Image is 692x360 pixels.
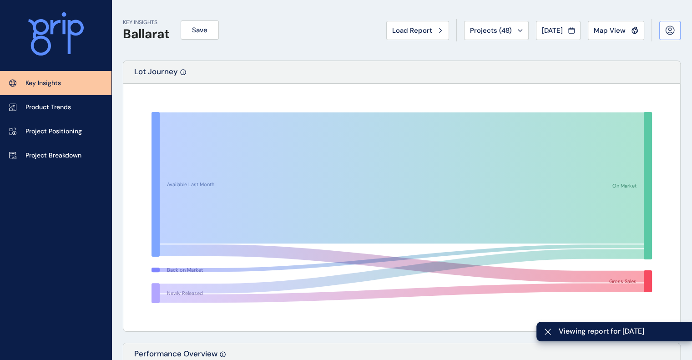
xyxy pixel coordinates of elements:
p: Project Positioning [25,127,82,136]
span: Map View [594,26,626,35]
span: Projects ( 48 ) [470,26,512,35]
span: Load Report [392,26,432,35]
p: Lot Journey [134,66,178,83]
p: KEY INSIGHTS [123,19,170,26]
p: Project Breakdown [25,151,81,160]
h1: Ballarat [123,26,170,42]
span: Viewing report for [DATE] [559,326,685,336]
p: Product Trends [25,103,71,112]
button: Projects (48) [464,21,529,40]
button: Load Report [386,21,449,40]
p: Key Insights [25,79,61,88]
span: Save [192,25,207,35]
button: [DATE] [536,21,581,40]
span: [DATE] [542,26,563,35]
button: Map View [588,21,644,40]
button: Save [181,20,219,40]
